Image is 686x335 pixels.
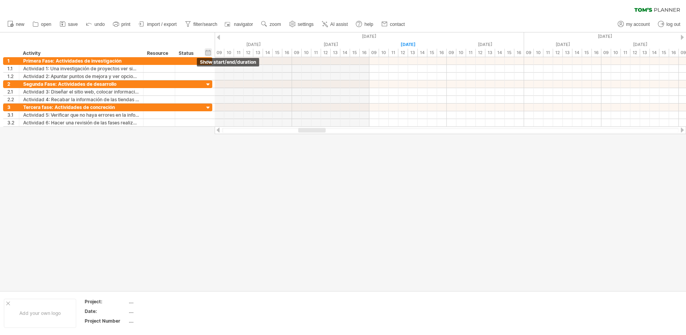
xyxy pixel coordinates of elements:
span: navigator [234,22,253,27]
div: Add your own logo [4,299,76,328]
div: 16 [282,49,292,57]
a: navigator [224,19,255,29]
a: my account [616,19,652,29]
div: 09 [601,49,611,57]
div: Activity [23,49,139,57]
div: 15 [659,49,669,57]
div: 16 [514,49,524,57]
div: 11 [466,49,476,57]
div: Project Number [85,318,127,324]
div: Actividad 5: Verificar que no haya errores en la información y corregirlos. [23,111,139,119]
div: 14 [263,49,273,57]
div: Actividad 2: Apuntar puntos de mejora y ver opciones de tiendas, realizar pruebas en el sitio web. [23,73,139,80]
div: 2.2 [7,96,19,103]
a: zoom [259,19,283,29]
div: .... [129,298,194,305]
div: Actividad 3: Diseñar el sitio web, colocar información necesaria relevante. [23,88,139,95]
div: 13 [640,49,650,57]
div: 09 [447,49,456,57]
div: 1 [7,57,19,65]
a: save [58,19,80,29]
div: 12 [630,49,640,57]
div: 11 [311,49,321,57]
div: 16 [360,49,369,57]
div: 12 [476,49,485,57]
div: 14 [572,49,582,57]
div: .... [129,308,194,315]
div: Monday, 29 September 2025 [369,41,447,49]
div: Actividad 4: Recabar la información de las tiendas y escoger las mejores opciones. [23,96,139,103]
div: 15 [427,49,437,57]
span: open [41,22,51,27]
div: 10 [611,49,621,57]
a: log out [656,19,683,29]
span: save [68,22,78,27]
a: print [111,19,133,29]
div: 2 [7,80,19,88]
div: 12 [398,49,408,57]
div: 10 [534,49,543,57]
div: 12 [553,49,563,57]
div: 3 [7,104,19,111]
div: Tercera fase: Actividades de concreción [23,104,139,111]
div: Sunday, 28 September 2025 [292,41,369,49]
span: new [16,22,24,27]
span: undo [94,22,105,27]
div: 13 [253,49,263,57]
a: settings [287,19,316,29]
span: import / export [147,22,177,27]
a: AI assist [320,19,350,29]
div: 09 [369,49,379,57]
div: 14 [495,49,505,57]
span: settings [298,22,314,27]
div: 10 [379,49,389,57]
div: 10 [224,49,234,57]
span: my account [626,22,650,27]
div: 15 [350,49,360,57]
div: Saturday, 27 September 2025 [215,41,292,49]
div: 15 [505,49,514,57]
div: Segunda Fase: Actividades de desarrollo [23,80,139,88]
div: Date: [85,308,127,315]
span: zoom [270,22,281,27]
div: 15 [582,49,592,57]
a: filter/search [183,19,220,29]
div: Wednesday, 1 October 2025 [524,41,601,49]
a: import / export [137,19,179,29]
div: 13 [331,49,340,57]
div: 14 [340,49,350,57]
div: 10 [456,49,466,57]
div: 12 [321,49,331,57]
a: open [31,19,54,29]
div: Status [179,49,196,57]
div: 11 [389,49,398,57]
div: 09 [215,49,224,57]
div: Primera Fase: Actividades de investigación [23,57,139,65]
div: 3.1 [7,111,19,119]
span: show start/end/duration [200,59,256,65]
div: 13 [485,49,495,57]
div: 10 [302,49,311,57]
div: Actividad 6: Hacer una revisión de las fases realizadas y ver que los objetivos se cumplan. [23,119,139,126]
div: 11 [621,49,630,57]
div: 13 [408,49,418,57]
span: contact [390,22,405,27]
div: 16 [437,49,447,57]
div: Thursday, 2 October 2025 [601,41,679,49]
a: new [5,19,27,29]
div: 13 [563,49,572,57]
div: Resource [147,49,171,57]
div: 12 [244,49,253,57]
div: 16 [669,49,679,57]
span: help [364,22,373,27]
span: filter/search [193,22,217,27]
div: 14 [650,49,659,57]
div: 14 [418,49,427,57]
div: 11 [234,49,244,57]
div: 1.1 [7,65,19,72]
a: help [354,19,375,29]
a: undo [84,19,107,29]
div: 16 [592,49,601,57]
div: 15 [273,49,282,57]
div: 1.2 [7,73,19,80]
